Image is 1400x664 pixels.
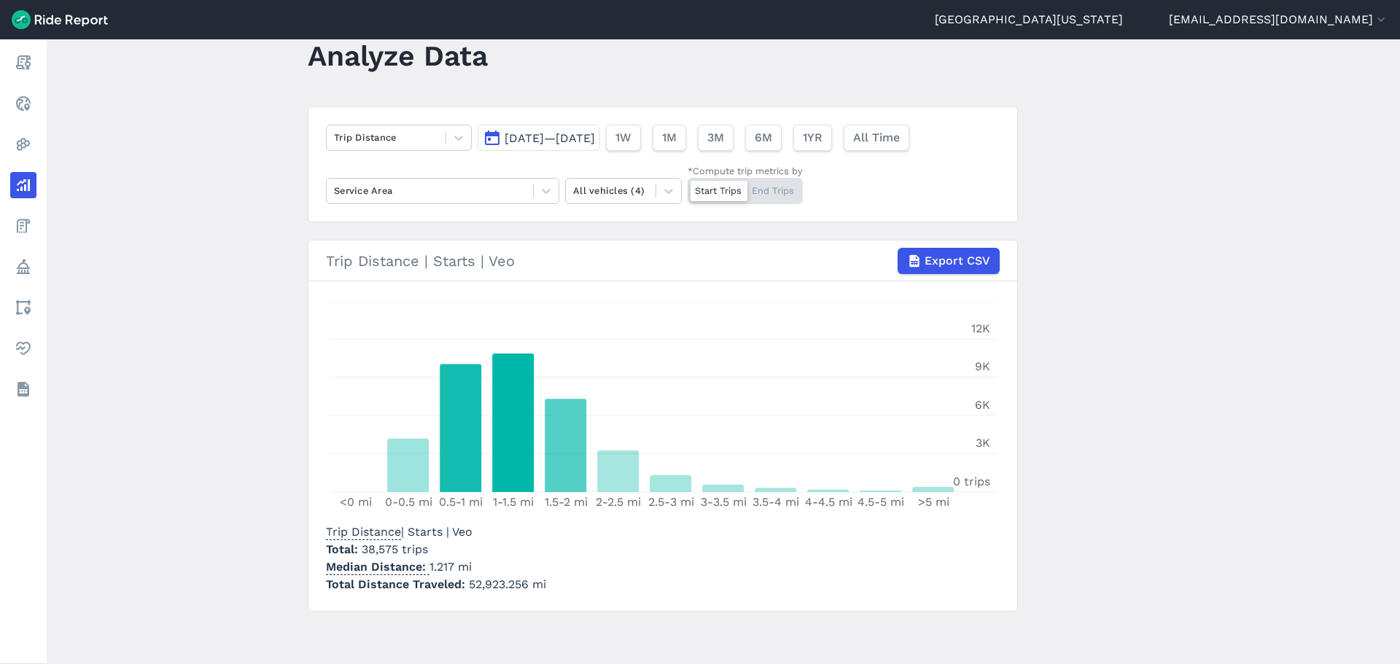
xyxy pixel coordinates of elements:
span: 52,923.256 mi [469,577,546,591]
a: Analyze [10,172,36,198]
span: Total Distance Traveled [326,577,469,591]
tspan: 1.5-2 mi [545,495,588,509]
a: Policy [10,254,36,280]
span: 1YR [803,129,822,147]
a: Areas [10,294,36,321]
tspan: 4.5-5 mi [857,495,904,509]
tspan: 9K [975,359,990,373]
tspan: 0.5-1 mi [439,495,483,509]
a: Health [10,335,36,362]
tspan: 12K [971,321,990,335]
a: [GEOGRAPHIC_DATA][US_STATE] [935,11,1123,28]
tspan: >5 mi [918,495,949,509]
h1: Analyze Data [308,36,488,76]
div: *Compute trip metrics by [688,164,803,178]
button: 1YR [793,125,832,151]
tspan: 6K [975,398,990,412]
tspan: 2.5-3 mi [648,495,694,509]
button: 6M [745,125,782,151]
button: [EMAIL_ADDRESS][DOMAIN_NAME] [1169,11,1388,28]
span: 3M [707,129,724,147]
a: Datasets [10,376,36,402]
button: 1M [653,125,686,151]
tspan: 3K [976,436,990,450]
span: 6M [755,129,772,147]
span: | Starts | Veo [326,525,472,539]
span: 1W [615,129,631,147]
span: Trip Distance [326,520,401,540]
span: 38,575 trips [362,542,428,556]
tspan: 3-3.5 mi [701,495,747,509]
p: 1.217 mi [326,558,546,576]
span: All Time [853,129,900,147]
span: 1M [662,129,677,147]
button: All Time [844,125,909,151]
tspan: 0-0.5 mi [385,495,432,509]
span: Export CSV [925,252,990,270]
div: Trip Distance | Starts | Veo [326,248,1000,274]
span: [DATE]—[DATE] [505,131,595,145]
button: [DATE]—[DATE] [478,125,600,151]
a: Fees [10,213,36,239]
button: 1W [606,125,641,151]
tspan: 2-2.5 mi [596,495,641,509]
button: Export CSV [898,248,1000,274]
tspan: 3.5-4 mi [752,495,799,509]
a: Report [10,50,36,76]
a: Heatmaps [10,131,36,157]
span: Total [326,542,362,556]
img: Ride Report [12,10,108,29]
span: Median Distance [326,555,429,575]
a: Realtime [10,90,36,117]
button: 3M [698,125,734,151]
tspan: <0 mi [340,495,372,509]
tspan: 0 trips [953,474,990,488]
tspan: 1-1.5 mi [493,495,534,509]
tspan: 4-4.5 mi [805,495,852,509]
